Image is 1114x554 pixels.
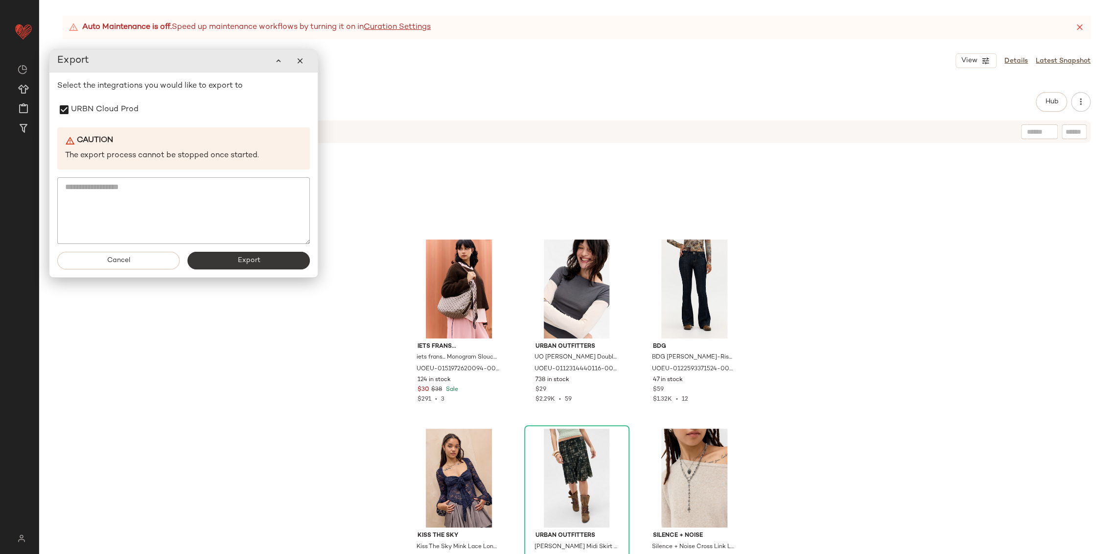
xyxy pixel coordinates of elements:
[528,240,626,338] img: 0112314440116_036_a2
[444,386,458,393] span: Sale
[417,365,499,374] span: UOEU-0151972620094-000-020
[535,385,546,394] span: $29
[410,240,508,338] img: 0151972620094_020_m2
[364,22,431,33] a: Curation Settings
[645,429,743,528] img: 0162689630016_007_m
[77,135,113,146] b: Caution
[71,100,139,120] label: URBN Cloud Prod
[65,150,302,162] p: The export process cannot be stopped once started.
[645,240,743,338] img: 0122593371524_094_a2
[1004,56,1028,66] a: Details
[69,22,431,33] div: Speed up maintenance workflows by turning it on in
[652,542,735,551] span: Silence + Noise Cross Link Lariat Necklace - Silver at Urban Outfitters
[652,365,735,374] span: UOEU-0122593371524-000-094
[237,257,260,265] span: Export
[418,385,429,394] span: $30
[528,429,626,528] img: 0120641640273_036_a2
[417,353,499,362] span: iets frans... Monogram Slouch Shoulder Bag - Brown at Urban Outfitters
[187,252,310,269] button: Export
[418,396,431,403] span: $291
[961,57,977,65] span: View
[1036,92,1067,112] button: Hub
[653,385,664,394] span: $59
[534,542,617,551] span: [PERSON_NAME] Midi Skirt - Khaki S at Urban Outfitters
[57,252,180,269] button: Cancel
[410,429,508,528] img: 0180954230083_041_a2
[682,396,688,403] span: 12
[18,65,27,74] img: svg%3e
[535,531,618,540] span: Urban Outfitters
[441,396,444,403] span: 3
[417,542,499,551] span: Kiss The Sky Mink Lace Long Sleeve Top - Navy 2XL at Urban Outfitters
[652,353,735,362] span: BDG [PERSON_NAME]-Rise Bootcut Flare Jeans - Rinsed Denim 24W 32L at Urban Outfitters
[431,385,442,394] span: $38
[653,531,736,540] span: Silence + Noise
[535,376,569,385] span: 738 in stock
[565,396,572,403] span: 59
[418,342,500,351] span: iets frans...
[431,396,441,403] span: •
[955,53,997,68] button: View
[653,376,683,385] span: 47 in stock
[12,534,31,542] img: svg%3e
[653,342,736,351] span: BDG
[14,22,33,41] img: heart_red.DM2ytmEG.svg
[555,396,565,403] span: •
[534,353,617,362] span: UO [PERSON_NAME] Double Layer T-Shirt - Khaki XL at Urban Outfitters
[107,257,130,265] span: Cancel
[82,22,172,33] strong: Auto Maintenance is off.
[1036,56,1091,66] a: Latest Snapshot
[672,396,682,403] span: •
[418,376,451,385] span: 124 in stock
[57,80,310,92] p: Select the integrations you would like to export to
[1044,98,1058,106] span: Hub
[535,342,618,351] span: Urban Outfitters
[534,365,617,374] span: UOEU-0112314440116-000-036
[535,396,555,403] span: $2.29K
[418,531,500,540] span: Kiss The Sky
[653,396,672,403] span: $1.32K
